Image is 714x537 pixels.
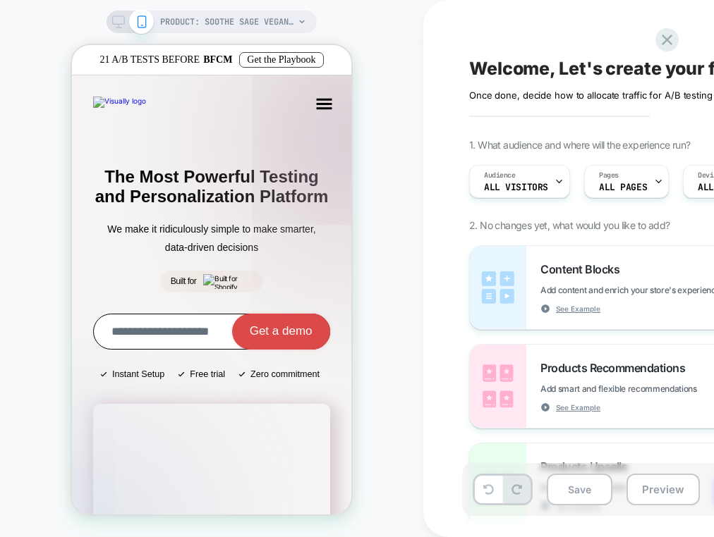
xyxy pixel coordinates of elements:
[118,324,153,334] a: Free trial
[540,361,692,375] span: Products Recommendations
[540,459,634,474] span: Products Upsells
[627,474,700,505] button: Preview
[160,11,294,33] span: PRODUCT: Soothe Sage Vegan Wool Swatch
[547,474,612,505] button: Save
[40,324,92,334] a: Instant Setup
[484,171,516,180] span: Audience
[35,175,243,211] a: We make it ridiculously simple to make smarter, data-driven decisions
[160,268,258,304] button: Get a demo
[469,139,690,151] span: 1. What audience and where will the experience run?
[167,7,251,23] a: Get the Playbook
[23,122,257,161] a: The Most Powerful Testing and Personalization Platform
[131,229,181,244] img: Built for Shopify
[21,359,259,493] iframe: visually-io-video
[21,51,113,72] img: Visually logo
[599,171,619,180] span: Pages
[556,402,600,412] span: See Example
[178,324,248,334] a: Zero commitment
[540,262,627,276] span: Content Blocks
[469,219,670,231] span: 2. No changes yet, what would you like to add?
[484,183,548,192] span: All Visitors
[99,231,125,241] a: Built for
[131,9,160,20] b: BFCM
[556,304,600,314] span: See Example
[599,183,647,192] span: ALL PAGES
